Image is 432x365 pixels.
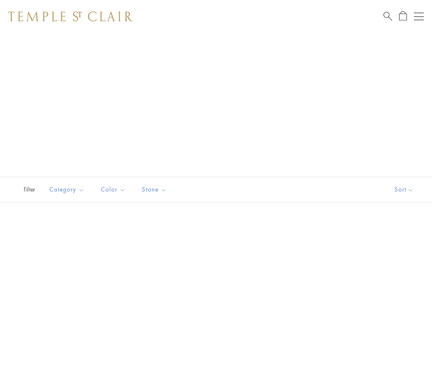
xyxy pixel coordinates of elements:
[376,177,432,202] button: Show sort by
[95,180,132,199] button: Color
[45,185,91,195] span: Category
[399,11,407,21] a: Open Shopping Bag
[136,180,173,199] button: Stone
[414,12,424,21] button: Open navigation
[138,185,173,195] span: Stone
[97,185,132,195] span: Color
[8,12,132,21] img: Temple St. Clair
[383,11,392,21] a: Search
[43,180,91,199] button: Category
